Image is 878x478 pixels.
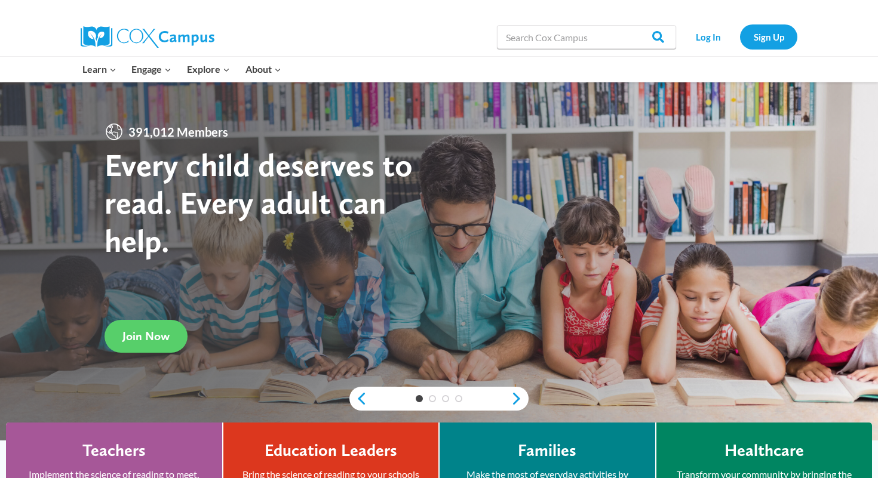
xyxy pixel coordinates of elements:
a: 2 [429,395,436,402]
span: Join Now [122,329,170,343]
a: 3 [442,395,449,402]
input: Search Cox Campus [497,25,676,49]
h4: Families [518,440,576,461]
img: Cox Campus [81,26,214,48]
a: next [511,391,529,406]
h4: Education Leaders [265,440,397,461]
span: Learn [82,61,116,77]
span: 391,012 Members [124,122,233,141]
a: 1 [416,395,423,402]
a: Log In [682,24,734,49]
a: 4 [455,395,462,402]
span: Explore [187,61,230,77]
strong: Every child deserves to read. Every adult can help. [105,146,413,260]
a: previous [349,391,367,406]
div: content slider buttons [349,387,529,411]
a: Sign Up [740,24,797,49]
nav: Secondary Navigation [682,24,797,49]
nav: Primary Navigation [75,57,288,82]
a: Join Now [105,320,188,353]
h4: Teachers [82,440,146,461]
span: Engage [131,61,171,77]
h4: Healthcare [724,440,804,461]
span: About [245,61,281,77]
